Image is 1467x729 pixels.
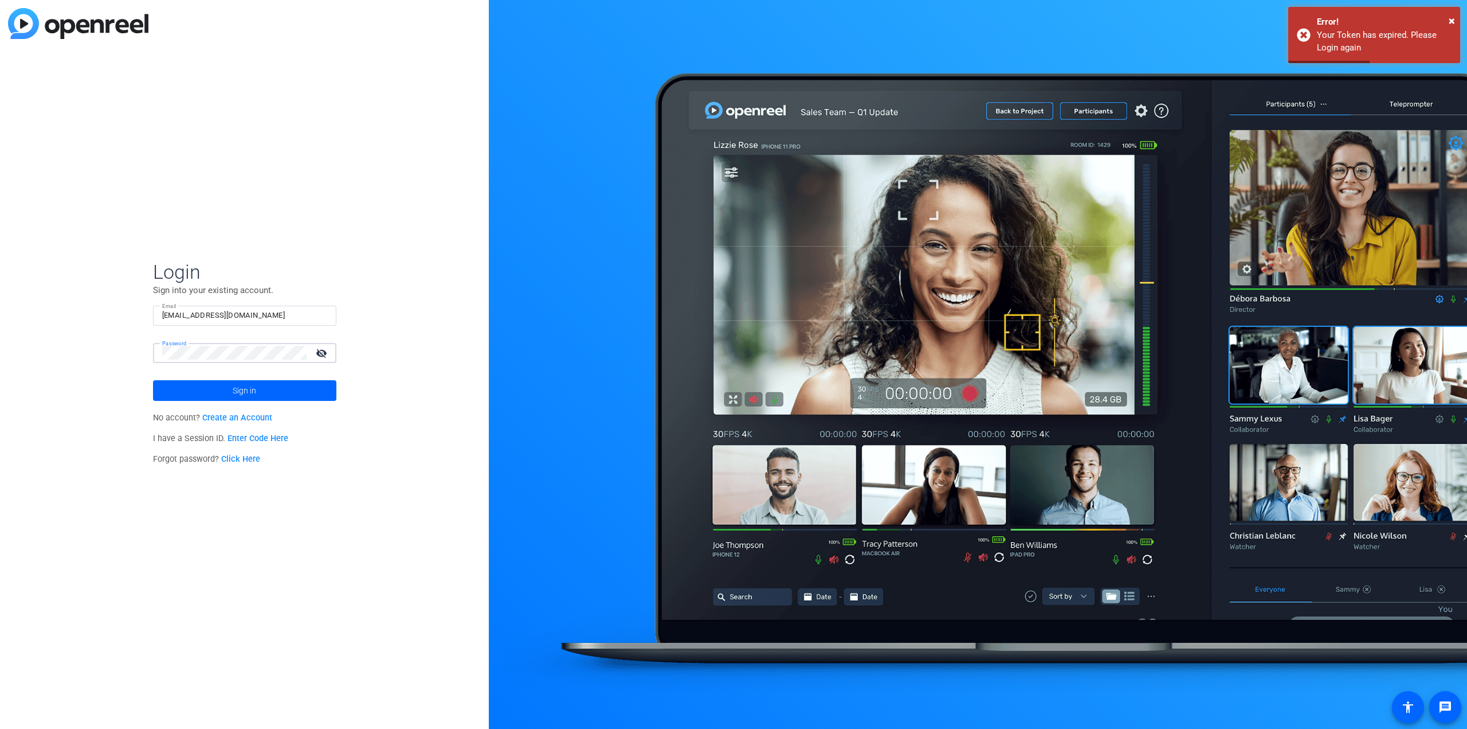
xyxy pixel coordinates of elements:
[153,260,336,284] span: Login
[1317,15,1452,29] div: Error!
[153,284,336,297] p: Sign into your existing account.
[1317,29,1452,54] div: Your Token has expired. Please Login again
[8,8,148,39] img: blue-gradient.svg
[162,303,176,309] mat-label: Email
[221,454,260,464] a: Click Here
[1401,700,1415,714] mat-icon: accessibility
[162,309,327,322] input: Enter Email Address
[233,376,256,405] span: Sign in
[1449,12,1455,29] button: Close
[227,434,288,443] a: Enter Code Here
[202,413,272,423] a: Create an Account
[153,454,261,464] span: Forgot password?
[153,380,336,401] button: Sign in
[153,413,273,423] span: No account?
[153,434,289,443] span: I have a Session ID.
[162,340,187,346] mat-label: Password
[1438,700,1452,714] mat-icon: message
[1449,14,1455,28] span: ×
[309,345,336,361] mat-icon: visibility_off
